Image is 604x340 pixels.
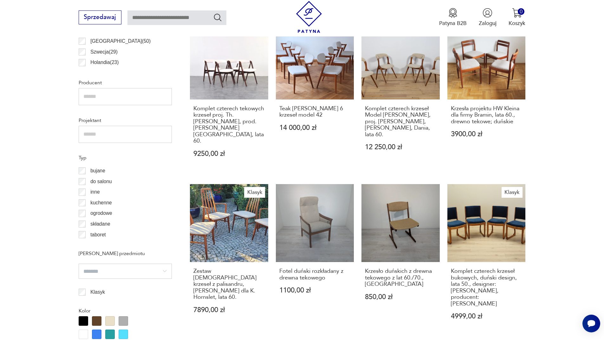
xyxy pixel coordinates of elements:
[447,21,526,172] a: Krzesła projektu HW Kleina dla firmy Bramin, lata 60., drewno tekowe; duńskieKrzesła projektu HW ...
[582,315,600,332] iframe: Smartsupp widget button
[90,288,105,296] p: Klasyk
[279,268,351,281] h3: Fotel duński rozkładany z drewna tekowego
[479,8,497,27] button: Zaloguj
[365,268,436,287] h3: Krzesło duńskich z drewna tekowego z lat 60./70., [GEOGRAPHIC_DATA]
[279,287,351,294] p: 1100,00 zł
[79,10,121,24] button: Sprzedawaj
[79,15,121,20] a: Sprzedawaj
[447,184,526,335] a: KlasykKomplet czterech krzeseł bukowych, duński design, lata 50., designer: Holger Jacobsen, prod...
[90,177,112,186] p: do salonu
[279,106,351,119] h3: Teak [PERSON_NAME] 6 krzeseł model 42
[365,294,436,300] p: 850,00 zł
[483,8,492,18] img: Ikonka użytkownika
[90,188,100,196] p: inne
[439,20,467,27] p: Patyna B2B
[479,20,497,27] p: Zaloguj
[79,307,172,315] p: Kolor
[193,268,265,300] h3: Zestaw [DEMOGRAPHIC_DATA] krzeseł z palisandru, [PERSON_NAME] dla K. Hornslet, lata 60.
[190,184,268,335] a: KlasykZestaw duńskich krzeseł z palisandru, Niels Koefoed dla K. Hornslet, lata 60.Zestaw [DEMOGR...
[451,268,522,307] h3: Komplet czterech krzeseł bukowych, duński design, lata 50., designer: [PERSON_NAME], producent: [...
[90,48,118,56] p: Szwecja ( 29 )
[361,21,440,172] a: KlasykKomplet czterech krzeseł Model Sonja, proj. Johannes Andersen, Vamo Sonderborg, Dania, lata...
[451,131,522,138] p: 3900,00 zł
[90,58,119,67] p: Holandia ( 23 )
[451,106,522,125] h3: Krzesła projektu HW Kleina dla firmy Bramin, lata 60., drewno tekowe; duńskie
[193,106,265,144] h3: Komplet czterech tekowych krzeseł proj. Th. [PERSON_NAME], prod. [PERSON_NAME][GEOGRAPHIC_DATA], ...
[365,144,436,151] p: 12 250,00 zł
[90,209,112,217] p: ogrodowe
[276,184,354,335] a: Fotel duński rozkładany z drewna tekowegoFotel duński rozkładany z drewna tekowego1100,00 zł
[90,199,112,207] p: kuchenne
[79,116,172,125] p: Projektant
[509,8,525,27] button: 0Koszyk
[279,125,351,131] p: 14 000,00 zł
[448,8,458,18] img: Ikona medalu
[365,106,436,138] h3: Komplet czterech krzeseł Model [PERSON_NAME], proj. [PERSON_NAME], [PERSON_NAME], Dania, lata 60.
[509,20,525,27] p: Koszyk
[90,69,116,77] p: Czechy ( 21 )
[190,21,268,172] a: KlasykKomplet czterech tekowych krzeseł proj. Th. Harlev, prod. Farstrup, Dania, lata 60.Komplet ...
[79,79,172,87] p: Producent
[90,167,105,175] p: bujane
[193,151,265,157] p: 9250,00 zł
[276,21,354,172] a: KlasykTeak Kai Kristiansen 6 krzeseł model 42Teak [PERSON_NAME] 6 krzeseł model 4214 000,00 zł
[361,184,440,335] a: Krzesło duńskich z drewna tekowego z lat 60./70., SpottrupKrzesło duńskich z drewna tekowego z la...
[439,8,467,27] a: Ikona medaluPatyna B2B
[193,307,265,313] p: 7890,00 zł
[79,249,172,258] p: [PERSON_NAME] przedmiotu
[293,1,325,33] img: Patyna - sklep z meblami i dekoracjami vintage
[90,220,110,228] p: składane
[90,37,151,45] p: [GEOGRAPHIC_DATA] ( 50 )
[451,313,522,320] p: 4999,00 zł
[512,8,522,18] img: Ikona koszyka
[439,8,467,27] button: Patyna B2B
[213,13,222,22] button: Szukaj
[518,8,524,15] div: 0
[90,231,106,239] p: taboret
[79,154,172,162] p: Typ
